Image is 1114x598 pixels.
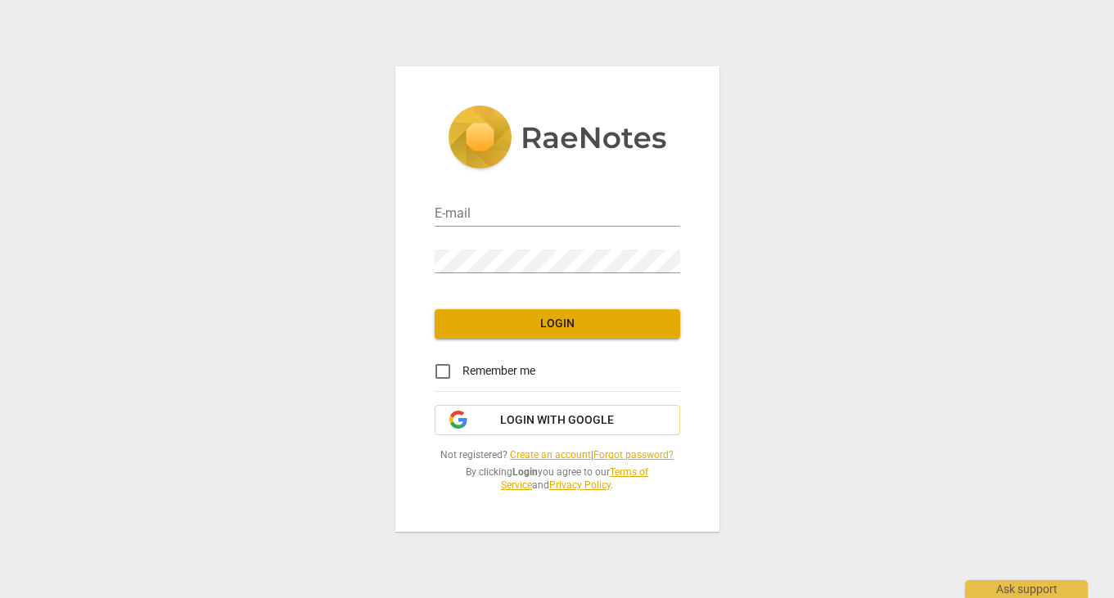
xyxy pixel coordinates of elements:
[965,580,1088,598] div: Ask support
[462,362,535,380] span: Remember me
[512,466,538,478] b: Login
[435,309,680,339] button: Login
[435,448,680,462] span: Not registered? |
[593,449,674,461] a: Forgot password?
[510,449,591,461] a: Create an account
[448,106,667,173] img: 5ac2273c67554f335776073100b6d88f.svg
[500,412,614,429] span: Login with Google
[549,479,611,491] a: Privacy Policy
[435,405,680,436] button: Login with Google
[448,316,667,332] span: Login
[435,465,680,492] span: By clicking you agree to our and .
